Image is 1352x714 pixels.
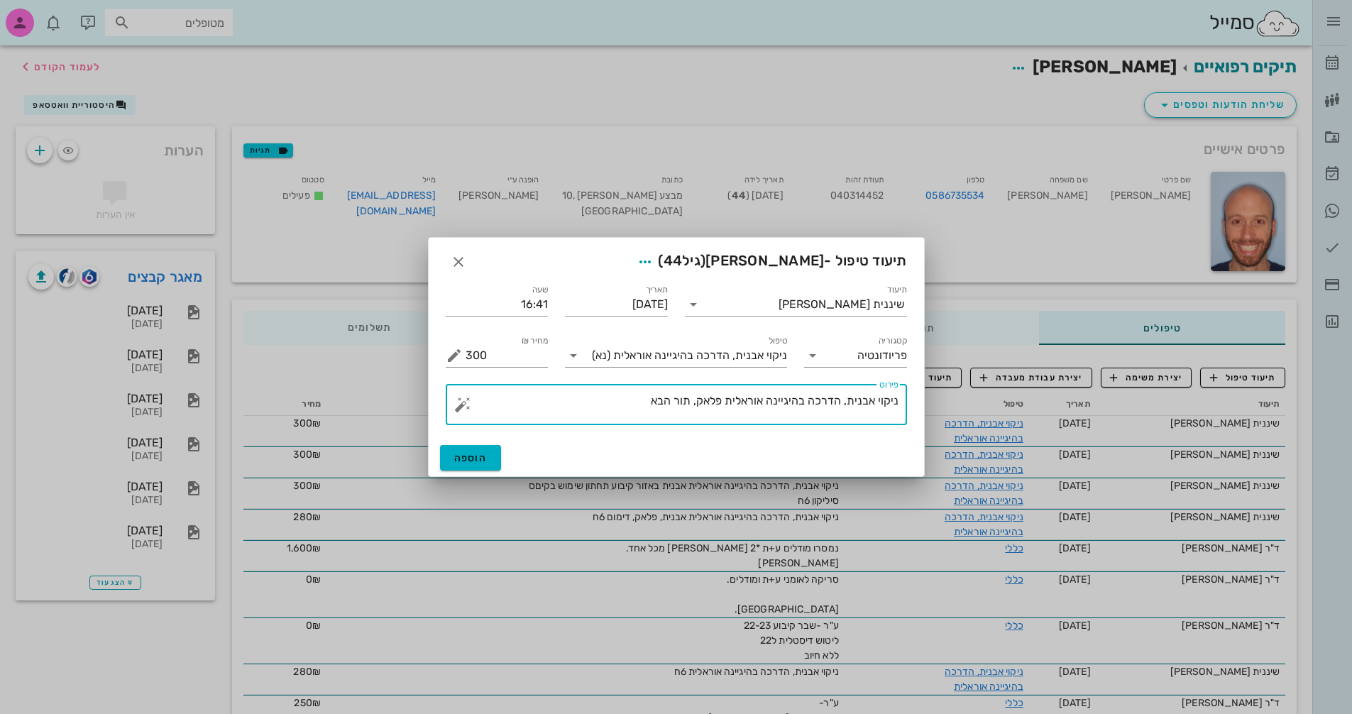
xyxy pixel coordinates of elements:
[879,380,898,390] label: פירוט
[522,336,549,346] label: מחיר ₪
[878,336,907,346] label: קטגוריה
[887,285,907,295] label: תיעוד
[446,347,463,364] button: מחיר ₪ appended action
[532,285,549,295] label: שעה
[645,285,668,295] label: תאריך
[658,252,705,269] span: (גיל )
[440,445,502,471] button: הוספה
[664,252,683,269] span: 44
[613,349,787,362] span: ניקוי אבנית, הדרכה בהיגיינה אוראלית
[454,452,488,464] span: הוספה
[769,336,787,346] label: טיפול
[779,298,904,311] div: שיננית [PERSON_NAME]
[685,293,907,316] div: תיעודשיננית [PERSON_NAME]
[705,252,824,269] span: [PERSON_NAME]
[632,249,906,275] span: תיעוד טיפול -
[592,349,610,362] span: (נא)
